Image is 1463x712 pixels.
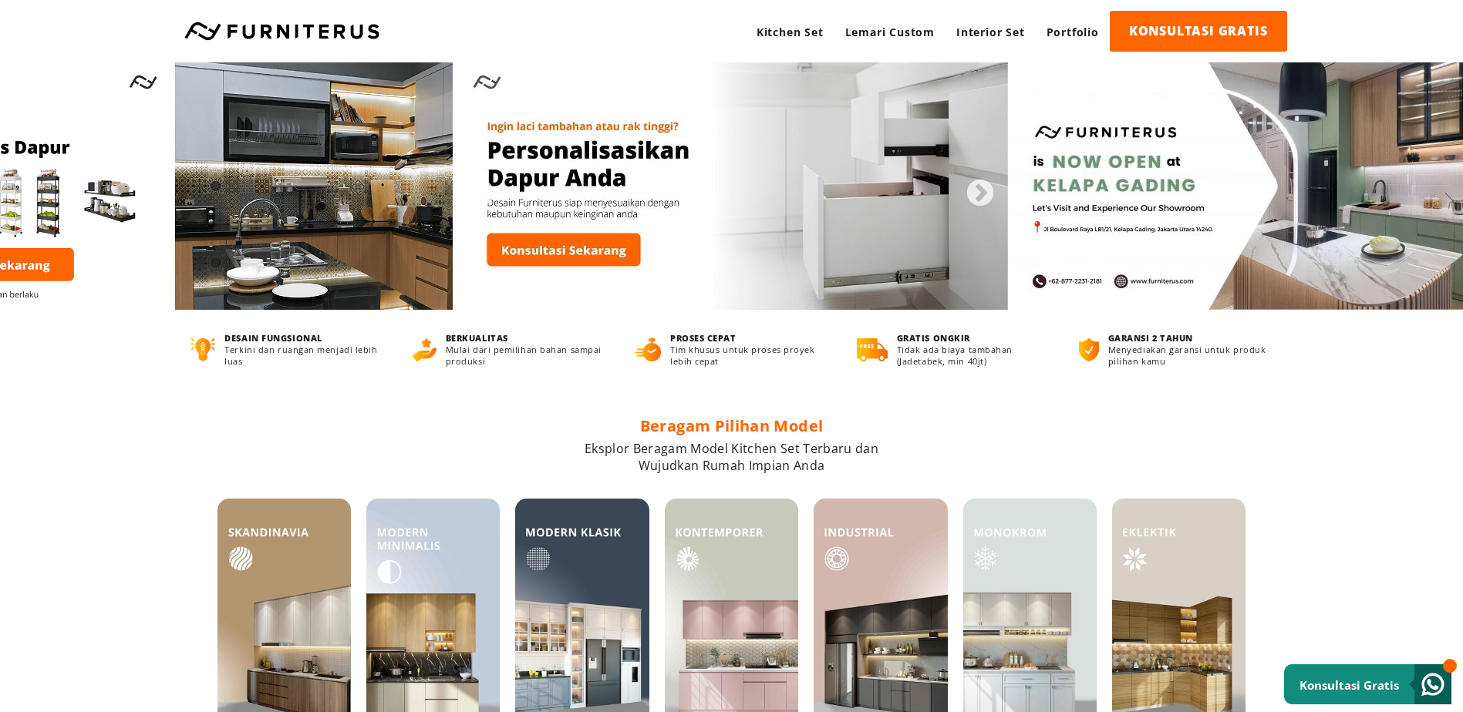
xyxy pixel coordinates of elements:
h4: BERKUALITAS [446,332,606,344]
img: desain-fungsional.png [190,338,216,361]
p: Eksplor Beragam Model Kitchen Set Terbaru dan Wujudkan Rumah Impian Anda [217,440,1246,474]
a: Kitchen Set [746,11,834,53]
a: Lemari Custom [834,11,946,53]
img: gratis-ongkir.png [857,338,888,361]
button: Previous [465,179,480,194]
a: Portfolio [1036,11,1110,53]
p: Tidak ada biaya tambahan (Jadetabek, min 40jt) [897,344,1050,367]
h4: DESAIN FUNGSIONAL [224,332,383,344]
h2: Beragam Pilihan Model [217,415,1246,436]
a: Konsultasi Gratis [1284,664,1451,704]
p: Terkini dan ruangan menjadi lebih luas [224,344,383,367]
h4: PROSES CEPAT [670,332,828,344]
img: 03-Personalisasi-Dapur-min.jpg [453,62,1008,310]
a: KONSULTASI GRATIS [1110,11,1287,52]
p: Tim khusus untuk proses proyek lebih cepat [670,344,828,367]
small: Konsultasi Gratis [1300,677,1399,693]
button: Next [965,179,980,194]
p: Mulai dari pemilihan bahan sampai produksi [446,344,606,367]
img: bergaransi.png [1079,338,1099,361]
h4: GRATIS ONGKIR [897,332,1050,344]
h4: GARANSI 2 TAHUN [1108,332,1273,344]
p: Menyediakan garansi untuk produk pilihan kamu [1108,344,1273,367]
img: berkualitas.png [413,338,437,361]
a: Interior Set [946,11,1036,53]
